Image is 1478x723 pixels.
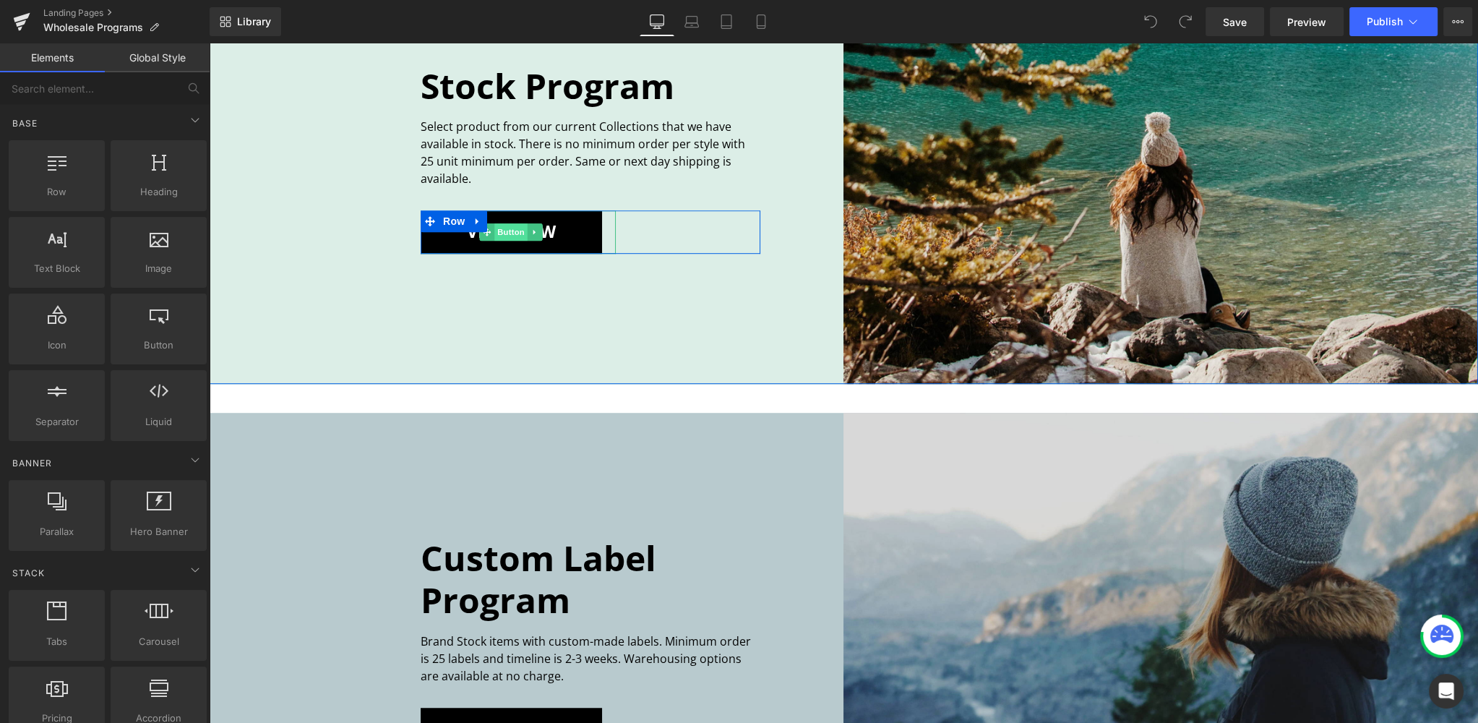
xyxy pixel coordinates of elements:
[13,524,100,539] span: Parallax
[1287,14,1326,30] span: Preview
[11,116,39,130] span: Base
[13,414,100,429] span: Separator
[13,338,100,353] span: Icon
[286,180,319,197] span: Button
[640,7,674,36] a: Desktop
[1136,7,1165,36] button: Undo
[13,184,100,200] span: Row
[212,589,551,641] p: Brand Stock items with custom-made labels. Minimum order is 25 labels and timeline is 2-3 weeks. ...
[258,672,347,700] span: VIEW NOW
[212,22,551,64] h2: Stock Program
[210,7,281,36] a: New Library
[709,7,744,36] a: Tablet
[115,261,202,276] span: Image
[13,261,100,276] span: Text Block
[43,22,143,33] span: Wholesale Programs
[115,524,202,539] span: Hero Banner
[1270,7,1344,36] a: Preview
[105,43,210,72] a: Global Style
[1171,7,1200,36] button: Redo
[13,634,100,649] span: Tabs
[11,456,53,470] span: Banner
[11,566,46,580] span: Stack
[115,338,202,353] span: Button
[1443,7,1472,36] button: More
[258,175,347,202] span: View Now
[115,184,202,200] span: Heading
[1349,7,1438,36] button: Publish
[212,74,551,144] p: Select product from our current Collections that we have available in stock. There is no minimum ...
[259,167,278,189] a: Expand / Collapse
[115,634,202,649] span: Carousel
[231,167,259,189] span: Row
[1429,674,1464,709] div: Open Intercom Messenger
[744,7,778,36] a: Mobile
[1367,16,1403,27] span: Publish
[674,7,709,36] a: Laptop
[237,15,271,28] span: Library
[319,180,334,197] a: Expand / Collapse
[43,7,210,19] a: Landing Pages
[212,664,393,708] a: VIEW NOW
[115,414,202,429] span: Liquid
[1223,14,1247,30] span: Save
[212,494,551,577] h2: Custom Label Program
